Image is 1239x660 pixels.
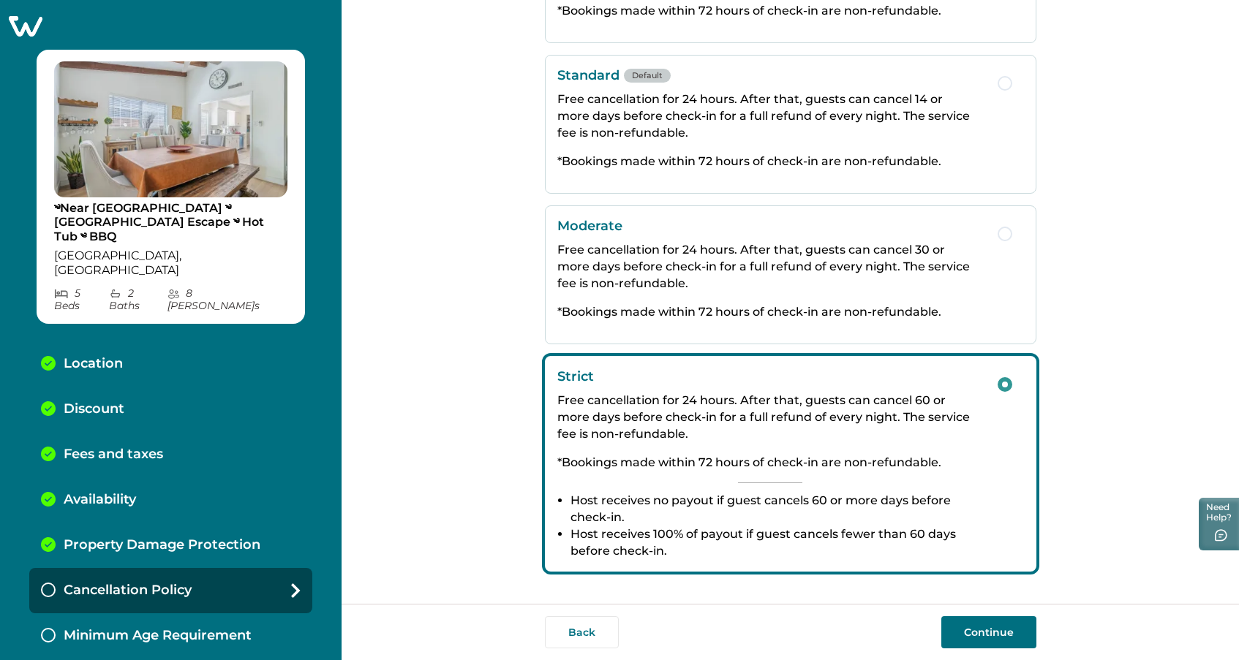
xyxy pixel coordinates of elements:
[557,91,983,141] p: Free cancellation for 24 hours. After that, guests can cancel 14 or more days before check-in for...
[545,356,1036,572] button: StrictFree cancellation for 24 hours. After that, guests can cancel 60 or more days before check-...
[557,392,983,442] p: Free cancellation for 24 hours. After that, guests can cancel 60 or more days before check-in for...
[570,526,983,559] li: Host receives 100% of payout if guest cancels fewer than 60 days before check-in.
[557,2,983,19] p: *Bookings made within 72 hours of check-in are non-refundable.
[54,287,109,312] p: 5 Bed s
[557,218,983,234] p: Moderate
[64,401,124,417] p: Discount
[557,454,983,471] p: *Bookings made within 72 hours of check-in are non-refundable.
[64,583,192,599] p: Cancellation Policy
[570,492,983,526] li: Host receives no payout if guest cancels 60 or more days before check-in.
[941,616,1036,648] button: Continue
[167,287,288,312] p: 8 [PERSON_NAME] s
[545,55,1036,194] button: StandardDefaultFree cancellation for 24 hours. After that, guests can cancel 14 or more days befo...
[557,153,983,170] p: *Bookings made within 72 hours of check-in are non-refundable.
[54,61,287,197] img: propertyImage_༄Near Hollywood ༄ LA Cozy Escape ༄ Hot Tub ༄ BBQ
[557,241,983,292] p: Free cancellation for 24 hours. After that, guests can cancel 30 or more days before check-in for...
[64,492,136,508] p: Availability
[624,69,671,83] span: Default
[557,67,983,83] p: Standard
[54,201,287,244] p: ༄Near [GEOGRAPHIC_DATA] ༄ [GEOGRAPHIC_DATA] Escape ༄ Hot Tub ༄ BBQ
[109,287,167,312] p: 2 Bath s
[557,368,983,384] p: Strict
[54,249,287,277] p: [GEOGRAPHIC_DATA], [GEOGRAPHIC_DATA]
[545,205,1036,344] button: ModerateFree cancellation for 24 hours. After that, guests can cancel 30 or more days before chec...
[64,628,252,644] p: Minimum Age Requirement
[64,537,260,553] p: Property Damage Protection
[557,303,983,320] p: *Bookings made within 72 hours of check-in are non-refundable.
[64,447,163,463] p: Fees and taxes
[545,616,619,648] button: Back
[64,356,123,372] p: Location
